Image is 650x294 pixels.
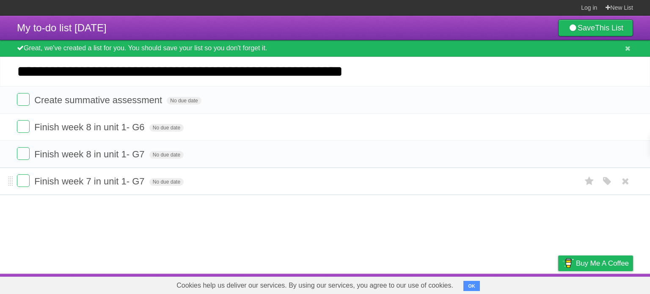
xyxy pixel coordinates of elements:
[558,19,633,36] a: SaveThis List
[149,151,184,159] span: No due date
[463,281,480,291] button: OK
[34,176,146,187] span: Finish week 7 in unit 1- G7
[558,256,633,271] a: Buy me a coffee
[562,256,574,270] img: Buy me a coffee
[547,276,569,292] a: Privacy
[168,277,462,294] span: Cookies help us deliver our services. By using our services, you agree to our use of cookies.
[518,276,537,292] a: Terms
[149,178,184,186] span: No due date
[17,93,30,106] label: Done
[581,174,598,188] label: Star task
[34,149,146,159] span: Finish week 8 in unit 1- G7
[580,276,633,292] a: Suggest a feature
[17,174,30,187] label: Done
[446,276,463,292] a: About
[34,95,164,105] span: Create summative assessment
[17,22,107,33] span: My to-do list [DATE]
[34,122,146,132] span: Finish week 8 in unit 1- G6
[474,276,508,292] a: Developers
[167,97,201,104] span: No due date
[149,124,184,132] span: No due date
[17,147,30,160] label: Done
[576,256,629,271] span: Buy me a coffee
[17,120,30,133] label: Done
[595,24,623,32] b: This List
